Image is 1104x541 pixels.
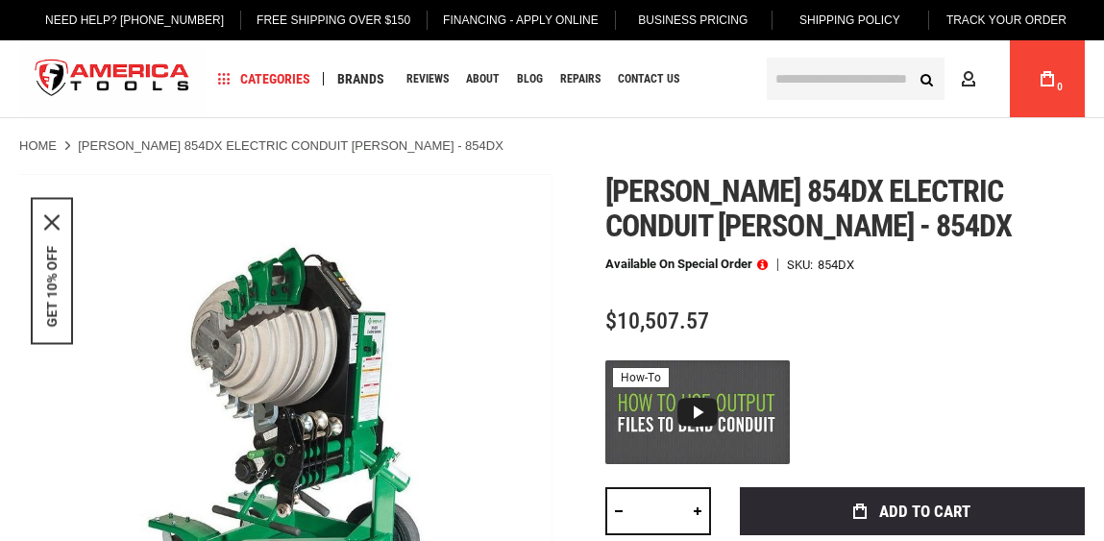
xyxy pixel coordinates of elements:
[1057,82,1063,92] span: 0
[209,66,319,92] a: Categories
[740,487,1085,535] button: Add to Cart
[218,72,310,86] span: Categories
[398,66,457,92] a: Reviews
[19,43,206,115] a: store logo
[44,214,60,230] button: Close
[618,73,679,85] span: Contact Us
[787,258,818,271] strong: SKU
[799,13,900,27] span: Shipping Policy
[605,173,1012,244] span: [PERSON_NAME] 854dx electric conduit [PERSON_NAME] - 854dx
[19,43,206,115] img: America Tools
[609,66,688,92] a: Contact Us
[517,73,543,85] span: Blog
[44,214,60,230] svg: close icon
[508,66,552,92] a: Blog
[1029,40,1066,117] a: 0
[44,245,60,327] button: GET 10% OFF
[560,73,601,85] span: Repairs
[908,61,945,97] button: Search
[337,72,384,86] span: Brands
[818,258,854,271] div: 854DX
[78,138,503,153] strong: [PERSON_NAME] 854DX ELECTRIC CONDUIT [PERSON_NAME] - 854DX
[605,258,768,271] p: Available on Special Order
[834,480,1104,541] iframe: LiveChat chat widget
[466,73,500,85] span: About
[19,137,57,155] a: Home
[406,73,449,85] span: Reviews
[605,307,709,334] span: $10,507.57
[457,66,508,92] a: About
[329,66,393,92] a: Brands
[552,66,609,92] a: Repairs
